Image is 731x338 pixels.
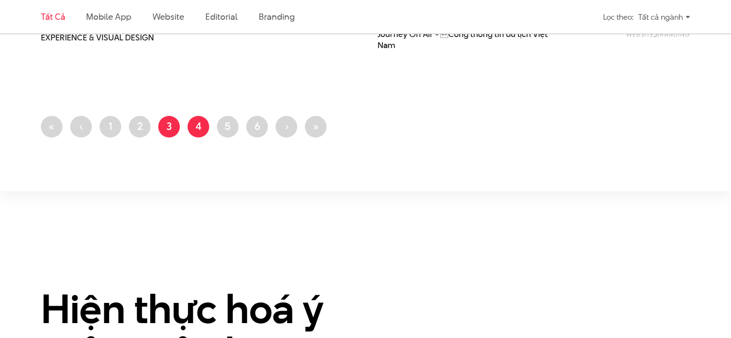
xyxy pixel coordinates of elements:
[152,11,184,23] a: Website
[100,116,121,138] a: 1
[378,29,550,51] span: Journey On Air - Cổng thông tin du lịch Việt
[603,9,633,25] div: Lọc theo:
[638,9,690,25] div: Tất cả ngành
[655,30,690,38] a: Branding
[378,40,395,51] span: Nam
[565,29,690,46] div: ,
[378,29,550,51] a: Journey On Air - Cổng thông tin du lịch ViệtNam
[205,11,238,23] a: Editorial
[259,11,294,23] a: Branding
[86,11,131,23] a: Mobile app
[246,116,268,138] a: 6
[626,30,654,38] a: Website
[49,119,55,133] span: «
[285,119,289,133] span: ›
[41,32,154,43] span: EXPERIENCE & VISUAL DESIGN
[188,116,209,138] a: 4
[79,119,83,133] span: ‹
[41,11,65,23] a: Tất cả
[217,116,239,138] a: 5
[129,116,151,138] a: 2
[313,119,319,133] span: »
